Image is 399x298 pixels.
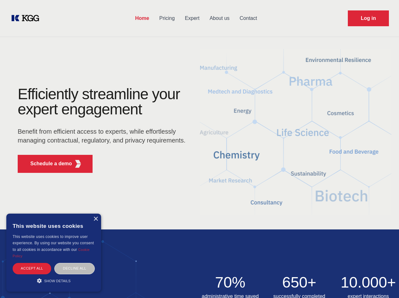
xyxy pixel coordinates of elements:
div: This website uses cookies [13,218,95,234]
img: KGG Fifth Element RED [200,41,392,223]
span: Show details [44,279,71,283]
a: Contact [235,10,262,27]
p: Benefit from efficient access to experts, while effortlessly managing contractual, regulatory, an... [18,127,190,145]
a: Pricing [154,10,180,27]
a: Cookie Policy [13,248,90,258]
div: Accept all [13,263,51,274]
h2: 650+ [269,275,330,290]
a: Request Demo [348,10,389,26]
img: KGG Fifth Element RED [74,160,82,168]
span: This website uses cookies to improve user experience. By using our website you consent to all coo... [13,234,94,252]
a: Home [130,10,154,27]
p: Schedule a demo [30,160,72,167]
div: Decline all [54,263,95,274]
a: KOL Knowledge Platform: Talk to Key External Experts (KEE) [10,13,44,23]
div: Close [93,217,98,222]
a: About us [204,10,234,27]
button: Schedule a demoKGG Fifth Element RED [18,155,93,173]
a: Expert [180,10,204,27]
h2: 70% [200,275,261,290]
h1: Efficiently streamline your expert engagement [18,87,190,117]
div: Show details [13,277,95,284]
